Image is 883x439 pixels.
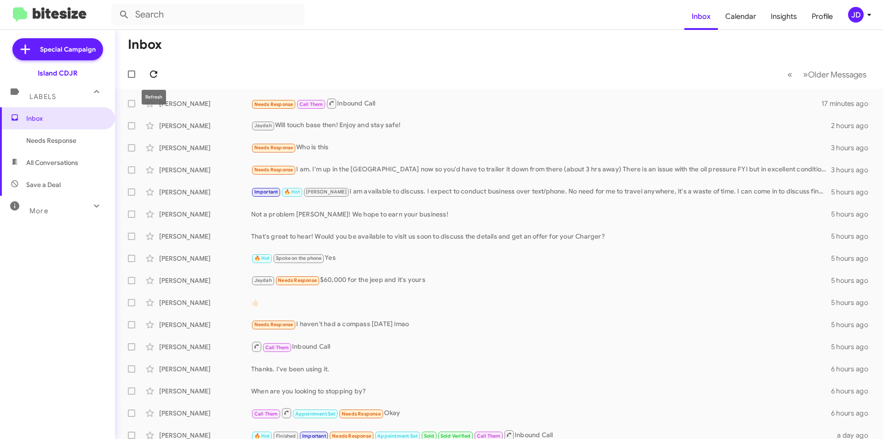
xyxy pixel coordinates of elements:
[831,121,876,130] div: 2 hours ago
[254,255,270,261] span: 🔥 Hot
[159,232,251,241] div: [PERSON_NAME]
[251,407,831,419] div: Okay
[782,65,872,84] nav: Page navigation example
[159,276,251,285] div: [PERSON_NAME]
[284,189,300,195] span: 🔥 Hot
[26,114,104,123] span: Inbox
[377,433,418,439] span: Appointment Set
[159,187,251,197] div: [PERSON_NAME]
[831,187,876,197] div: 5 hours ago
[251,142,831,153] div: Who is this
[26,180,61,189] span: Save a Deal
[831,276,876,285] div: 5 hours ago
[251,210,831,219] div: Not a problem [PERSON_NAME]! We hope to earn your business!
[251,120,831,131] div: Will touch base then! Enjoy and stay safe!
[787,69,792,80] span: «
[276,433,296,439] span: Finished
[254,411,278,417] span: Call Them
[332,433,371,439] span: Needs Response
[278,277,317,283] span: Needs Response
[797,65,872,84] button: Next
[12,38,103,60] a: Special Campaign
[831,210,876,219] div: 5 hours ago
[251,164,831,175] div: I am. I'm up in the [GEOGRAPHIC_DATA] now so you'd have to trailer it down from there (about 3 hr...
[29,207,48,215] span: More
[831,143,876,152] div: 3 hours ago
[251,319,831,330] div: I haven't had a compass [DATE] lmao
[808,70,866,80] span: Older Messages
[159,254,251,263] div: [PERSON_NAME]
[848,7,864,23] div: JD
[251,275,831,286] div: $60,000 for the jeep and it's yours
[128,37,162,52] h1: Inbox
[251,98,821,109] div: Inbound Call
[763,3,804,30] a: Insights
[265,345,289,351] span: Call Them
[831,342,876,351] div: 5 hours ago
[26,158,78,167] span: All Conversations
[831,254,876,263] div: 5 hours ago
[302,433,326,439] span: Important
[29,93,56,101] span: Labels
[424,433,435,439] span: Sold
[831,232,876,241] div: 5 hours ago
[831,320,876,329] div: 5 hours ago
[831,364,876,374] div: 6 hours ago
[831,409,876,418] div: 6 hours ago
[159,143,251,152] div: [PERSON_NAME]
[251,364,831,374] div: Thanks. I've been using it.
[254,167,293,173] span: Needs Response
[254,189,278,195] span: Important
[276,255,322,261] span: Spoke on the phone
[254,101,293,107] span: Needs Response
[254,322,293,328] span: Needs Response
[840,7,873,23] button: JD
[251,187,831,197] div: I am available to discuss. I expect to conduct business over text/phone. No need for me to travel...
[251,341,831,352] div: Inbound Call
[159,320,251,329] div: [PERSON_NAME]
[159,165,251,175] div: [PERSON_NAME]
[251,232,831,241] div: That's great to hear! Would you be available to visit us soon to discuss the details and get an o...
[254,123,272,129] span: Jaydah
[803,69,808,80] span: »
[159,409,251,418] div: [PERSON_NAME]
[299,101,323,107] span: Call Them
[159,121,251,130] div: [PERSON_NAME]
[251,253,831,263] div: Yes
[159,298,251,307] div: [PERSON_NAME]
[831,386,876,396] div: 6 hours ago
[159,99,251,108] div: [PERSON_NAME]
[831,298,876,307] div: 5 hours ago
[831,165,876,175] div: 3 hours ago
[718,3,763,30] a: Calendar
[254,145,293,151] span: Needs Response
[295,411,336,417] span: Appointment Set
[159,342,251,351] div: [PERSON_NAME]
[782,65,798,84] button: Previous
[159,364,251,374] div: [PERSON_NAME]
[254,433,270,439] span: 🔥 Hot
[159,210,251,219] div: [PERSON_NAME]
[477,433,501,439] span: Call Them
[38,69,78,78] div: Island CDJR
[684,3,718,30] a: Inbox
[251,386,831,396] div: When are you looking to stopping by?
[441,433,471,439] span: Sold Verified
[306,189,347,195] span: [PERSON_NAME]
[251,298,831,307] div: 👍🏻
[254,277,272,283] span: Jaydah
[26,136,104,145] span: Needs Response
[804,3,840,30] a: Profile
[111,4,304,26] input: Search
[159,386,251,396] div: [PERSON_NAME]
[821,99,876,108] div: 17 minutes ago
[342,411,381,417] span: Needs Response
[142,90,166,105] div: Refresh
[40,45,96,54] span: Special Campaign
